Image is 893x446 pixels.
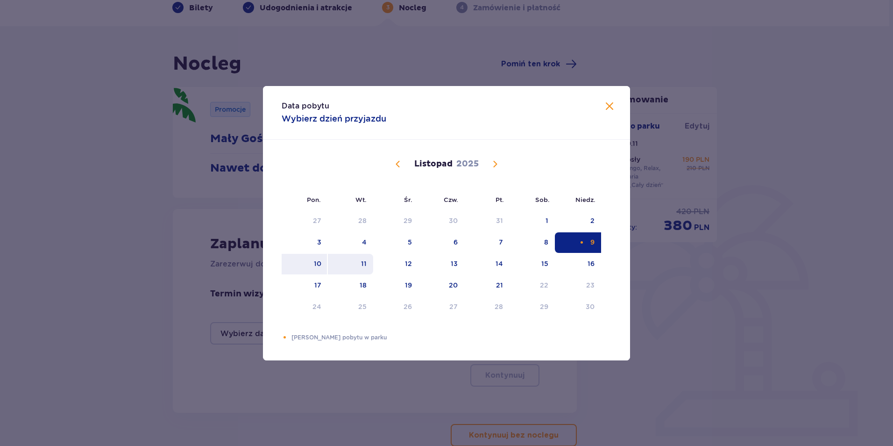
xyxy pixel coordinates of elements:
[373,297,418,317] td: Data niedostępna. środa, 26 listopada 2025
[282,275,328,296] td: 17
[358,216,367,225] div: 28
[307,196,321,203] small: Pon.
[464,232,510,253] td: 7
[408,237,412,247] div: 5
[489,158,501,170] button: Następny miesiąc
[535,196,550,203] small: Sob.
[449,281,458,290] div: 20
[282,254,328,274] td: 10
[328,275,373,296] td: 18
[360,281,367,290] div: 18
[405,259,412,268] div: 12
[451,259,458,268] div: 13
[510,275,555,296] td: Data niedostępna. sobota, 22 listopada 2025
[464,297,510,317] td: Data niedostępna. piątek, 28 listopada 2025
[418,232,465,253] td: 6
[314,259,321,268] div: 10
[373,211,418,231] td: 29
[358,302,367,311] div: 25
[555,275,601,296] td: Data niedostępna. niedziela, 23 listopada 2025
[464,254,510,274] td: 14
[496,196,504,203] small: Pt.
[540,281,548,290] div: 22
[317,237,321,247] div: 3
[291,333,611,342] p: [PERSON_NAME] pobytu w parku
[444,196,458,203] small: Czw.
[373,232,418,253] td: 5
[314,281,321,290] div: 17
[282,297,328,317] td: Data niedostępna. poniedziałek, 24 listopada 2025
[418,211,465,231] td: 30
[418,275,465,296] td: 20
[373,275,418,296] td: 19
[496,216,503,225] div: 31
[312,302,321,311] div: 24
[510,211,555,231] td: 1
[579,239,585,245] div: Pomarańczowa kropka
[418,254,465,274] td: 13
[555,297,601,317] td: Data niedostępna. niedziela, 30 listopada 2025
[464,211,510,231] td: 31
[392,158,404,170] button: Poprzedni miesiąc
[404,196,412,203] small: Śr.
[555,254,601,274] td: 16
[355,196,367,203] small: Wt.
[586,281,595,290] div: 23
[328,254,373,274] td: 11
[328,211,373,231] td: 28
[575,196,595,203] small: Niedz.
[540,302,548,311] div: 29
[510,254,555,274] td: 15
[590,237,595,247] div: 9
[496,281,503,290] div: 21
[495,302,503,311] div: 28
[604,101,615,113] button: Zamknij
[586,302,595,311] div: 30
[449,302,458,311] div: 27
[496,259,503,268] div: 14
[282,334,288,340] div: Pomarańczowa kropka
[361,259,367,268] div: 11
[541,259,548,268] div: 15
[404,302,412,311] div: 26
[588,259,595,268] div: 16
[313,216,321,225] div: 27
[405,281,412,290] div: 19
[544,237,548,247] div: 8
[404,216,412,225] div: 29
[449,216,458,225] div: 30
[454,237,458,247] div: 6
[282,211,328,231] td: 27
[414,158,453,170] p: Listopad
[456,158,479,170] p: 2025
[328,232,373,253] td: 4
[555,211,601,231] td: 2
[510,297,555,317] td: Data niedostępna. sobota, 29 listopada 2025
[418,297,465,317] td: Data niedostępna. czwartek, 27 listopada 2025
[555,232,601,253] td: Data zaznaczona. niedziela, 9 listopada 2025
[282,232,328,253] td: 3
[590,216,595,225] div: 2
[362,237,367,247] div: 4
[282,101,329,111] p: Data pobytu
[373,254,418,274] td: 12
[546,216,548,225] div: 1
[499,237,503,247] div: 7
[464,275,510,296] td: 21
[282,113,386,124] p: Wybierz dzień przyjazdu
[328,297,373,317] td: Data niedostępna. wtorek, 25 listopada 2025
[510,232,555,253] td: 8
